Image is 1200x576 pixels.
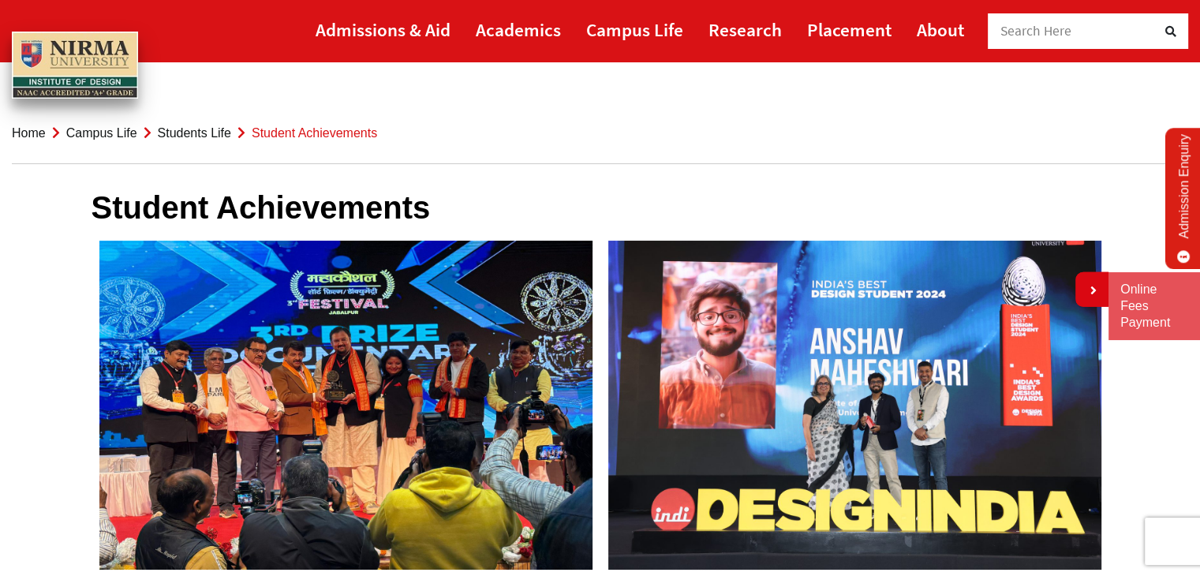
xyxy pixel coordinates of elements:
nav: breadcrumb [12,103,1188,164]
a: Placement [807,12,892,47]
span: Student Achievements [252,126,377,140]
span: Search Here [1000,22,1072,39]
a: Admissions & Aid [316,12,450,47]
a: Research [708,12,782,47]
a: Students Life [158,126,231,140]
img: main_logo [12,32,138,99]
a: About [917,12,964,47]
h1: Student Achievements [92,189,1109,226]
a: Online Fees Payment [1120,282,1188,331]
a: Home [12,126,46,140]
a: Campus Life [586,12,683,47]
a: Academics [476,12,561,47]
a: Campus Life [66,126,137,140]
